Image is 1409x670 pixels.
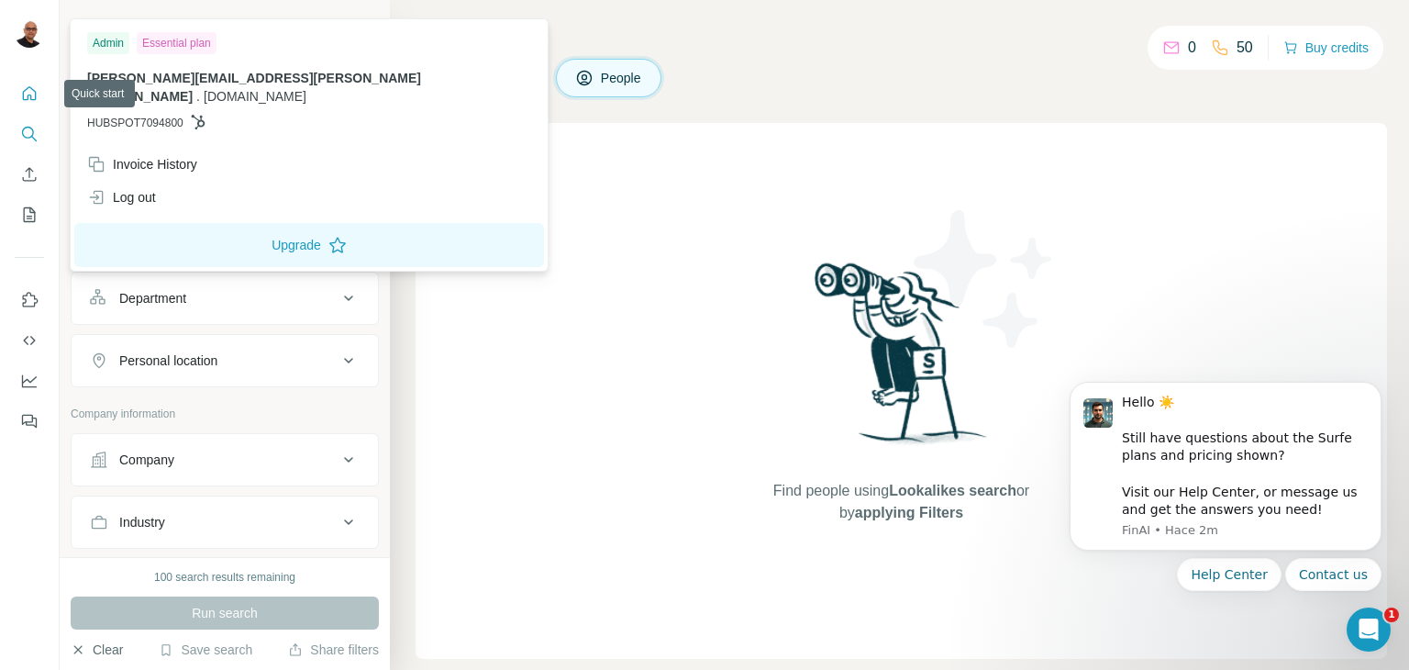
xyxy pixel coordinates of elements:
span: People [601,69,643,87]
img: Surfe Illustration - Stars [902,196,1067,362]
iframe: Intercom notifications mensaje [1042,321,1409,620]
span: Find people using or by [754,480,1048,524]
button: Use Surfe on LinkedIn [15,284,44,317]
div: Admin [87,32,129,54]
iframe: Intercom live chat [1347,608,1391,652]
div: Invoice History [87,155,197,173]
span: HUBSPOT7094800 [87,115,183,131]
button: Buy credits [1283,35,1369,61]
div: 100 search results remaining [154,569,295,586]
button: Quick start [15,77,44,110]
button: Share filters [288,641,379,659]
p: 50 [1237,37,1253,59]
button: Department [72,276,378,320]
span: 1 [1384,608,1399,622]
div: Industry [119,513,165,531]
button: Save search [159,641,252,659]
div: New search [71,17,128,33]
span: [DOMAIN_NAME] [204,89,306,104]
h4: Search [416,22,1387,48]
button: Feedback [15,405,44,438]
div: Essential plan [137,32,216,54]
button: Hide [319,11,390,39]
p: Company information [71,406,379,422]
span: Lookalikes search [889,483,1016,498]
div: Personal location [119,352,217,370]
img: Surfe Illustration - Woman searching with binoculars [806,258,997,463]
button: Clear [71,641,123,659]
button: Enrich CSV [15,158,44,191]
button: Upgrade [74,223,544,267]
button: Dashboard [15,364,44,397]
button: Personal location [72,339,378,383]
span: [PERSON_NAME][EMAIL_ADDRESS][PERSON_NAME][DOMAIN_NAME] [87,71,421,104]
div: Log out [87,188,156,207]
div: Company [119,451,174,469]
button: Company [72,438,378,482]
button: Search [15,117,44,151]
span: . [196,89,200,104]
button: My lists [15,198,44,231]
button: Industry [72,500,378,544]
img: Avatar [15,18,44,48]
p: 0 [1188,37,1196,59]
span: applying Filters [855,505,963,520]
div: Department [119,289,186,307]
button: Use Surfe API [15,324,44,357]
